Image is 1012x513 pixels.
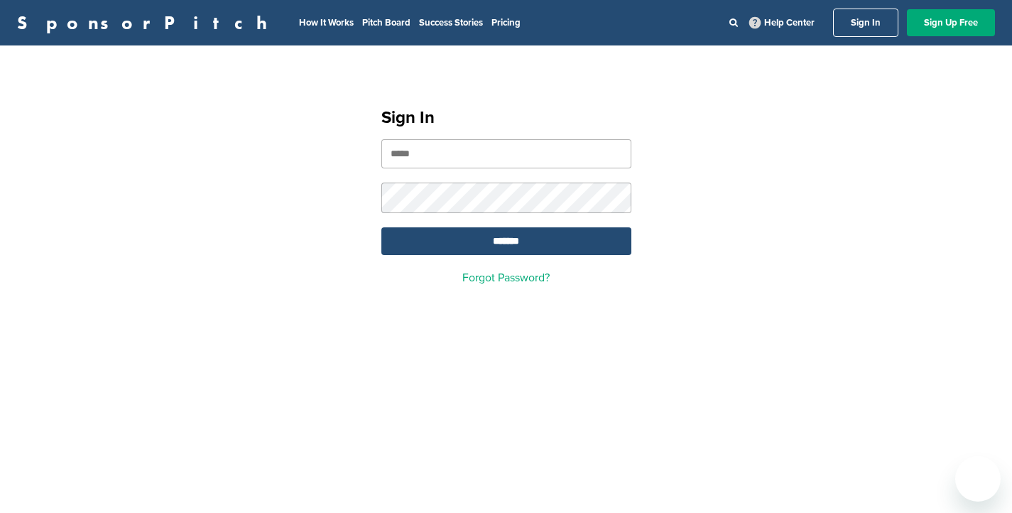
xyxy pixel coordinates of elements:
[955,456,1001,502] iframe: Button to launch messaging window
[419,17,483,28] a: Success Stories
[746,14,817,31] a: Help Center
[833,9,898,37] a: Sign In
[299,17,354,28] a: How It Works
[462,271,550,285] a: Forgot Password?
[491,17,521,28] a: Pricing
[907,9,995,36] a: Sign Up Free
[17,13,276,32] a: SponsorPitch
[381,105,631,131] h1: Sign In
[362,17,410,28] a: Pitch Board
